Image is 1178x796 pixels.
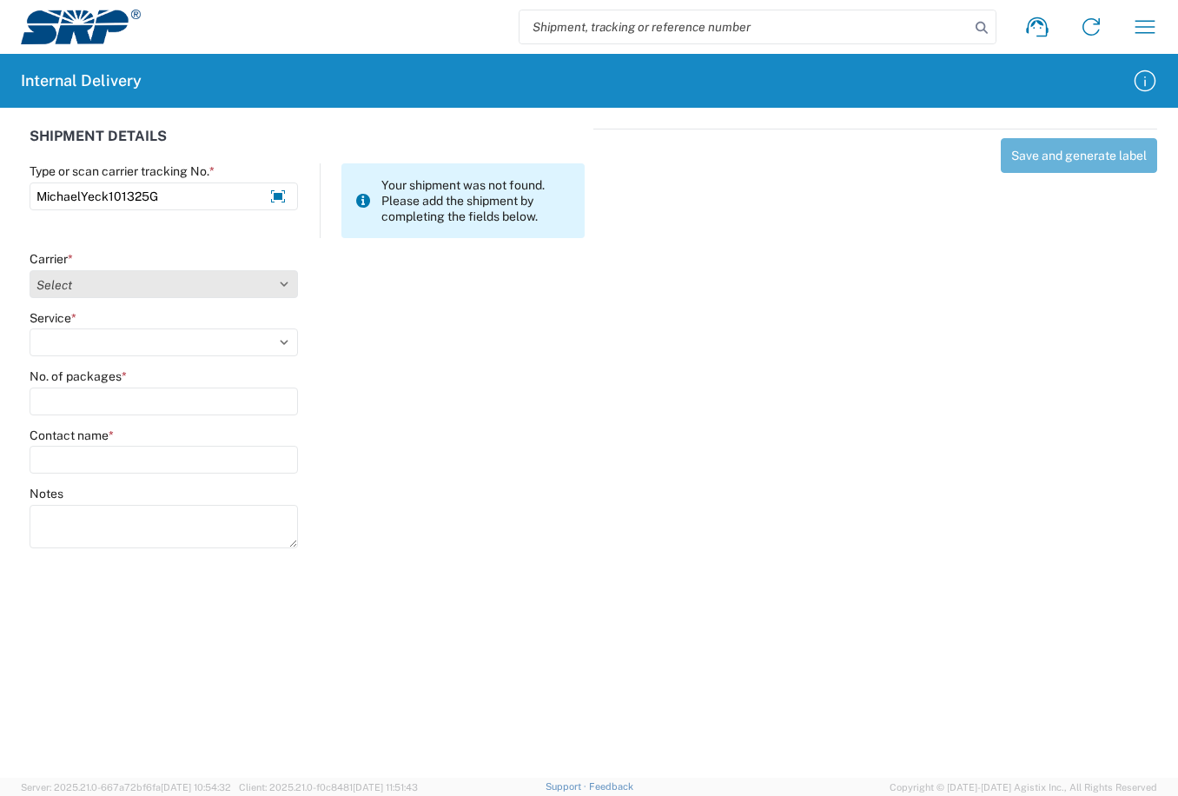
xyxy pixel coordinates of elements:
label: Notes [30,486,63,501]
span: Client: 2025.21.0-f0c8481 [239,782,418,793]
label: No. of packages [30,368,127,384]
label: Contact name [30,428,114,443]
a: Support [546,781,589,792]
h2: Internal Delivery [21,70,142,91]
a: Feedback [589,781,633,792]
span: Copyright © [DATE]-[DATE] Agistix Inc., All Rights Reserved [890,779,1157,795]
div: SHIPMENT DETAILS [30,129,585,163]
span: [DATE] 11:51:43 [353,782,418,793]
img: srp [21,10,141,44]
label: Service [30,310,76,326]
label: Type or scan carrier tracking No. [30,163,215,179]
span: Your shipment was not found. Please add the shipment by completing the fields below. [381,177,571,224]
span: [DATE] 10:54:32 [161,782,231,793]
input: Shipment, tracking or reference number [520,10,970,43]
span: Server: 2025.21.0-667a72bf6fa [21,782,231,793]
label: Carrier [30,251,73,267]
